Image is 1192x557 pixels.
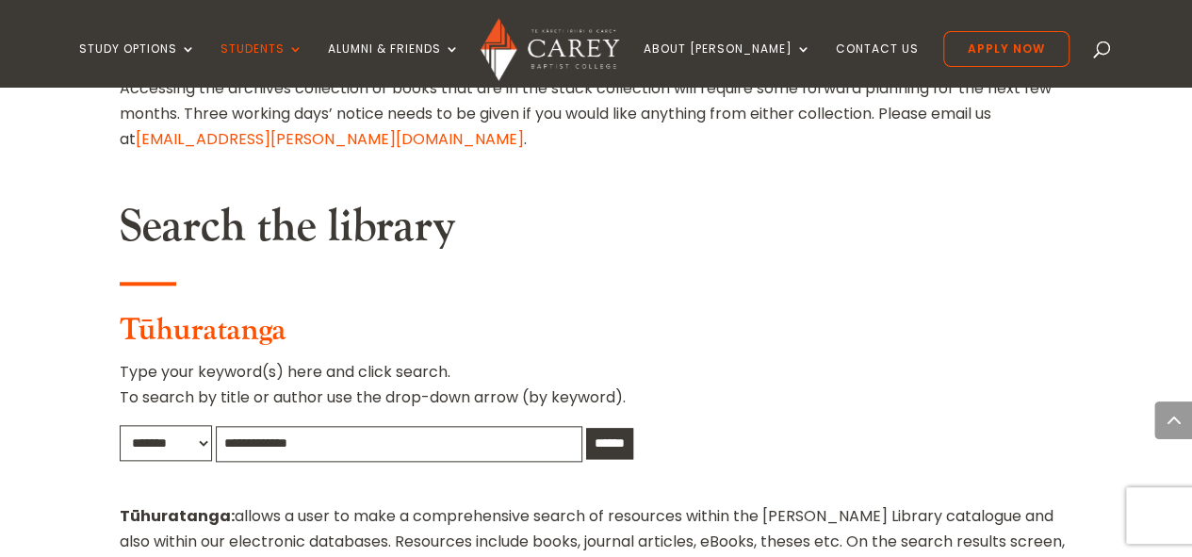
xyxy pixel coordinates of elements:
a: [EMAIL_ADDRESS][PERSON_NAME][DOMAIN_NAME] [136,128,524,150]
h3: Tūhuratanga [120,313,1073,358]
strong: Tūhuratanga: [120,505,235,527]
p: Type your keyword(s) here and click search. To search by title or author use the drop-down arrow ... [120,359,1073,425]
a: Students [220,42,303,87]
a: Apply Now [943,31,1070,67]
a: Study Options [79,42,196,87]
p: Accessing the archives collection or books that are in the stack collection will require some for... [120,75,1073,153]
a: Contact Us [836,42,919,87]
a: Alumni & Friends [328,42,460,87]
h2: Search the library [120,200,1073,264]
a: About [PERSON_NAME] [644,42,811,87]
img: Carey Baptist College [481,18,619,81]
